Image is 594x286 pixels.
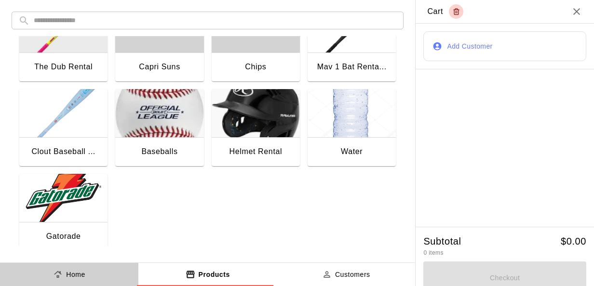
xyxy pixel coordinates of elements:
[561,235,586,248] h5: $ 0.00
[212,89,300,168] button: Helmet RentalHelmet Rental
[115,4,203,83] button: Capri Suns
[229,145,283,158] div: Helmet Rental
[19,89,108,137] img: Clout Baseball Bat Rental
[341,145,363,158] div: Water
[212,89,300,137] img: Helmet Rental
[571,6,582,17] button: Close
[317,61,387,73] div: Mav 1 Bat Renta...
[141,145,177,158] div: Baseballs
[423,31,586,61] button: Add Customer
[449,4,463,19] button: Empty cart
[31,145,95,158] div: Clout Baseball ...
[115,89,203,168] button: BaseballsBaseballs
[46,230,81,243] div: Gatorade
[308,4,396,83] button: Mav 1 Bat RentalMav 1 Bat Renta...
[19,89,108,168] button: Clout Baseball Bat RentalClout Baseball ...
[66,270,85,280] p: Home
[308,89,396,137] img: Water
[199,270,230,280] p: Products
[423,235,461,248] h5: Subtotal
[335,270,370,280] p: Customers
[245,61,266,73] div: Chips
[427,4,463,19] div: Cart
[19,4,108,83] button: The Dub RentalThe Dub Rental
[423,249,443,256] span: 0 items
[139,61,180,73] div: Capri Suns
[212,4,300,83] button: Chips
[19,174,108,253] button: GatoradeGatorade
[34,61,93,73] div: The Dub Rental
[308,89,396,168] button: WaterWater
[115,89,203,137] img: Baseballs
[19,174,108,222] img: Gatorade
